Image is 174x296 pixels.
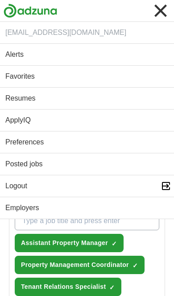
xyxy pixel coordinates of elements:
input: Type a job title and press enter [15,211,159,230]
span: ✓ [133,262,138,269]
img: Adzuna logo [4,4,57,18]
button: Assistant Property Manager✓ [15,234,124,252]
span: ✓ [112,240,117,247]
span: Assistant Property Manager [21,238,108,248]
button: Property Management Coordinator✓ [15,256,145,274]
button: Toggle main navigation menu [151,1,170,21]
span: ✓ [109,284,115,291]
span: Tenant Relations Specialist [21,282,106,292]
button: Tenant Relations Specialist✓ [15,278,121,296]
span: Property Management Coordinator [21,260,129,270]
